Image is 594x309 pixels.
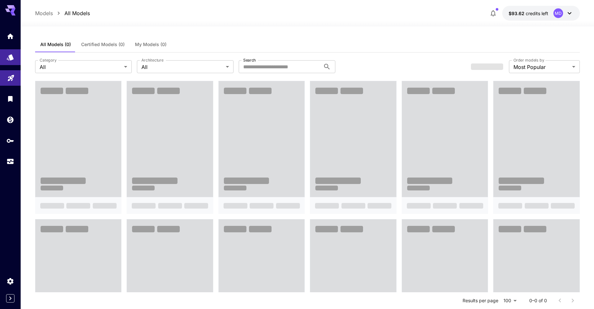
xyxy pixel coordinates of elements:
[141,63,223,71] span: All
[553,8,563,18] div: MD
[135,42,167,47] span: My Models (0)
[509,10,548,17] div: $93.61539
[6,51,14,59] div: Models
[502,6,580,21] button: $93.61539MD
[243,57,256,63] label: Search
[35,9,90,17] nav: breadcrumb
[513,57,544,63] label: Order models by
[64,9,90,17] a: All Models
[463,297,498,304] p: Results per page
[526,11,548,16] span: credits left
[40,42,71,47] span: All Models (0)
[6,294,14,303] button: Expand sidebar
[529,297,547,304] p: 0–0 of 0
[40,63,121,71] span: All
[35,9,53,17] a: Models
[6,137,14,145] div: API Keys
[7,72,15,80] div: Playground
[6,158,14,166] div: Usage
[513,63,570,71] span: Most Popular
[6,277,14,285] div: Settings
[40,57,57,63] label: Category
[501,296,519,305] div: 100
[81,42,125,47] span: Certified Models (0)
[6,32,14,40] div: Home
[141,57,163,63] label: Architecture
[6,116,14,124] div: Wallet
[6,95,14,103] div: Library
[509,11,526,16] span: $93.62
